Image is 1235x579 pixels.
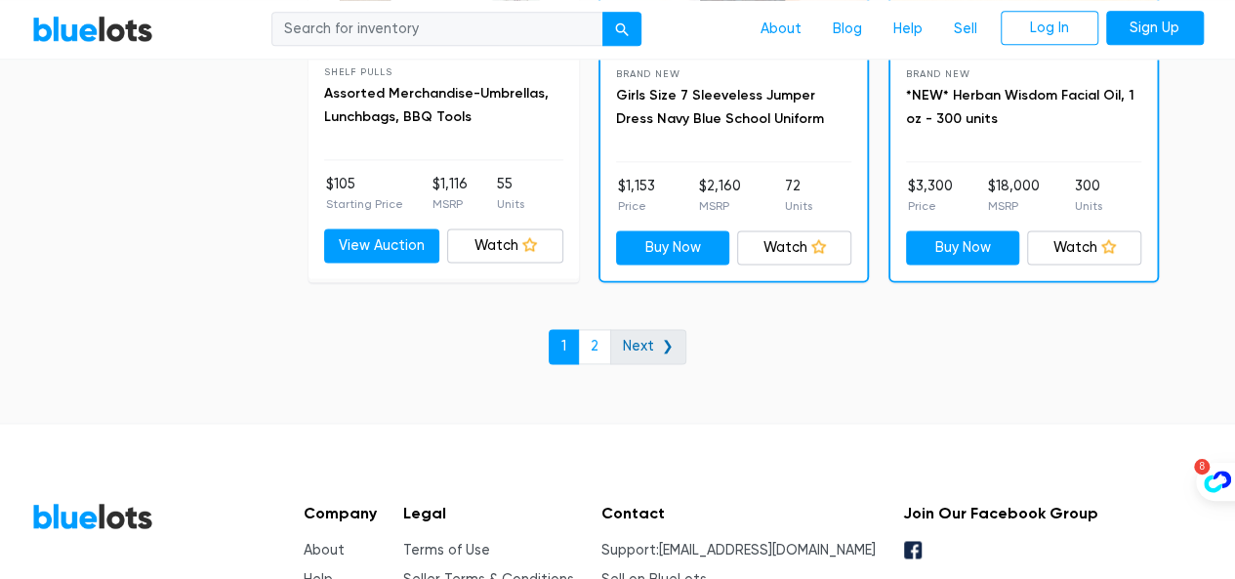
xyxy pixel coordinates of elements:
[906,68,969,79] span: Brand New
[699,176,741,215] li: $2,160
[745,11,817,48] a: About
[878,11,938,48] a: Help
[906,87,1134,127] a: *NEW* Herban Wisdom Facial Oil, 1 oz - 300 units
[271,12,603,47] input: Search for inventory
[817,11,878,48] a: Blog
[497,195,524,213] p: Units
[938,11,993,48] a: Sell
[601,504,876,522] h5: Contact
[403,504,574,522] h5: Legal
[616,87,824,127] a: Girls Size 7 Sleeveless Jumper Dress Navy Blue School Uniform
[785,176,812,215] li: 72
[618,197,655,215] p: Price
[432,174,468,213] li: $1,116
[601,540,876,561] li: Support:
[988,176,1040,215] li: $18,000
[324,85,549,125] a: Assorted Merchandise-Umbrellas, Lunchbags, BBQ Tools
[32,15,153,43] a: BlueLots
[699,197,741,215] p: MSRP
[785,197,812,215] p: Units
[324,228,440,264] a: View Auction
[902,504,1097,522] h5: Join Our Facebook Group
[304,542,345,558] a: About
[326,195,403,213] p: Starting Price
[659,542,876,558] a: [EMAIL_ADDRESS][DOMAIN_NAME]
[618,176,655,215] li: $1,153
[1001,11,1098,46] a: Log In
[1106,11,1204,46] a: Sign Up
[32,502,153,530] a: BlueLots
[549,329,579,364] a: 1
[304,504,377,522] h5: Company
[616,68,679,79] span: Brand New
[988,197,1040,215] p: MSRP
[616,230,730,266] a: Buy Now
[737,230,851,266] a: Watch
[906,230,1020,266] a: Buy Now
[497,174,524,213] li: 55
[578,329,611,364] a: 2
[610,329,686,364] a: Next ❯
[403,542,490,558] a: Terms of Use
[908,197,953,215] p: Price
[1075,176,1102,215] li: 300
[447,228,563,264] a: Watch
[1075,197,1102,215] p: Units
[326,174,403,213] li: $105
[432,195,468,213] p: MSRP
[324,66,392,77] span: Shelf Pulls
[1027,230,1141,266] a: Watch
[908,176,953,215] li: $3,300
